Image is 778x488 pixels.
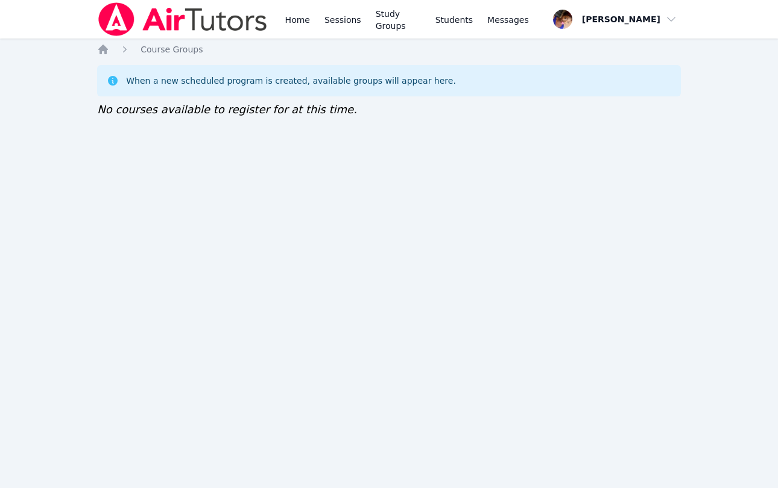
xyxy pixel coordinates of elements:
[126,75,456,87] div: When a new scheduled program is created, available groups will appear here.
[141,45,203,54] span: Course Groups
[97,2,268,36] img: Air Tutors
[487,14,529,26] span: Messages
[141,43,203,55] a: Course Groups
[97,103,357,116] span: No courses available to register for at this time.
[97,43,681,55] nav: Breadcrumb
